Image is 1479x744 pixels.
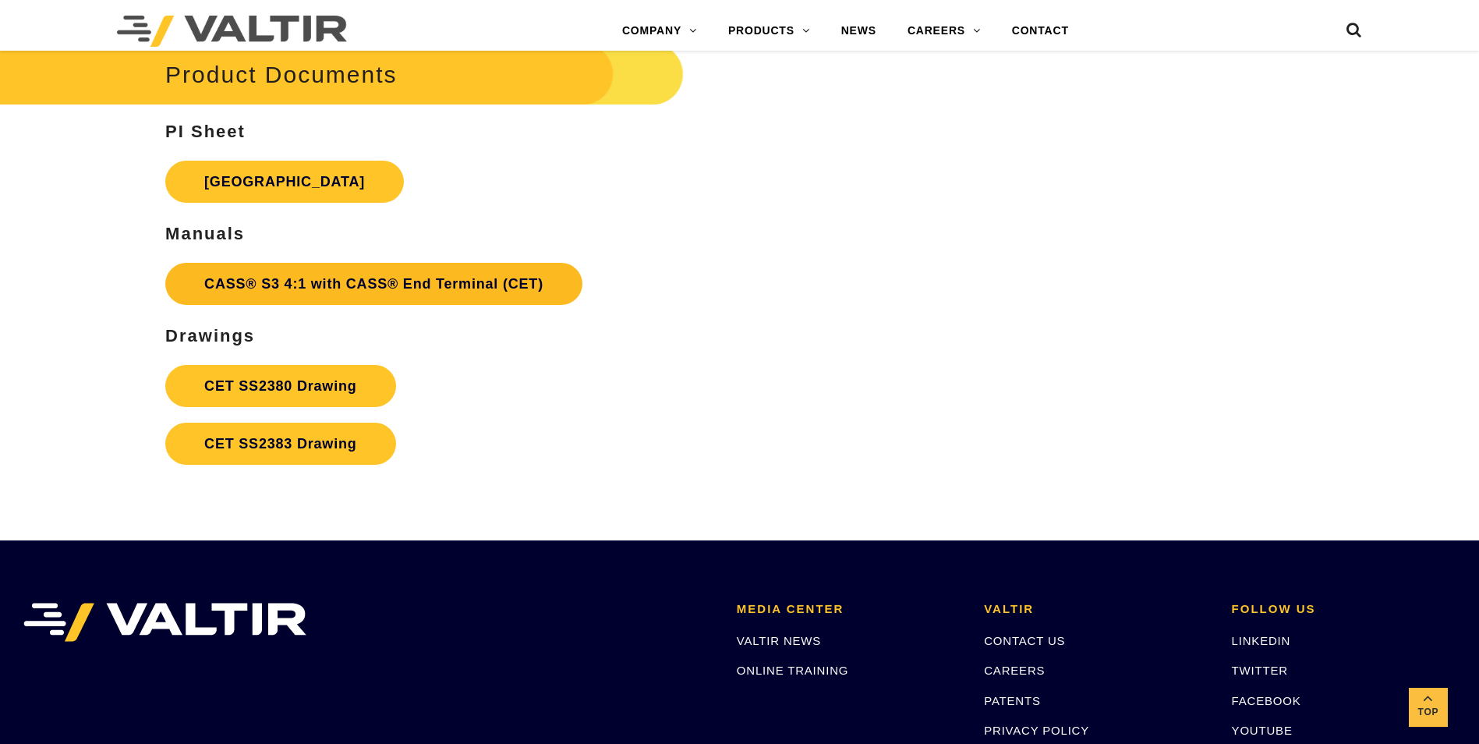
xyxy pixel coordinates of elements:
[892,16,996,47] a: CAREERS
[826,16,892,47] a: NEWS
[165,326,255,345] strong: Drawings
[165,161,404,203] a: [GEOGRAPHIC_DATA]
[1232,694,1301,707] a: FACEBOOK
[737,603,961,616] h2: MEDIA CENTER
[737,634,821,647] a: VALTIR NEWS
[165,365,395,407] a: CET SS2380 Drawing
[1409,703,1448,721] span: Top
[713,16,826,47] a: PRODUCTS
[984,694,1041,707] a: PATENTS
[165,263,582,305] a: CASS® S3 4:1 with CASS® End Terminal (CET)
[1232,603,1456,616] h2: FOLLOW US
[984,724,1089,737] a: PRIVACY POLICY
[984,634,1065,647] a: CONTACT US
[165,423,395,465] a: CET SS2383 Drawing
[1232,634,1291,647] a: LINKEDIN
[1232,724,1293,737] a: YOUTUBE
[117,16,347,47] img: Valtir
[984,603,1208,616] h2: VALTIR
[23,603,306,642] img: VALTIR
[984,664,1045,677] a: CAREERS
[165,224,245,243] strong: Manuals
[1232,664,1288,677] a: TWITTER
[607,16,713,47] a: COMPANY
[737,664,848,677] a: ONLINE TRAINING
[165,122,246,141] strong: PI Sheet
[1409,688,1448,727] a: Top
[996,16,1084,47] a: CONTACT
